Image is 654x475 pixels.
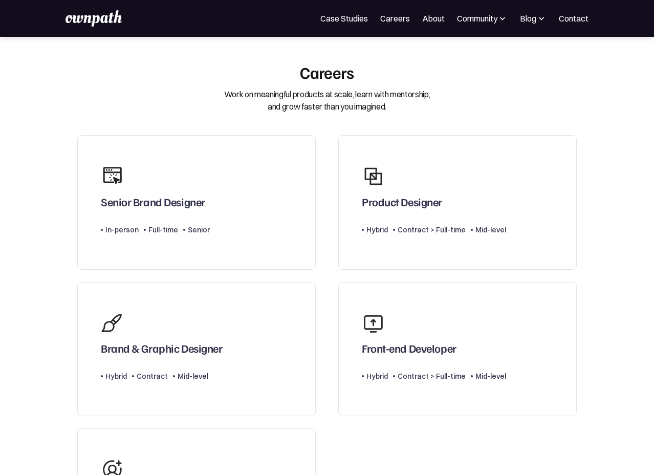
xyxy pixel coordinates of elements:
div: Senior [188,224,210,236]
div: Mid-level [475,224,506,236]
div: Contract [137,370,168,382]
div: Contract > Full-time [398,370,466,382]
div: Hybrid [105,370,127,382]
a: Senior Brand DesignerIn-personFull-timeSenior [77,135,316,269]
div: Product Designer [362,195,442,208]
div: Community [457,12,508,25]
div: Blog [520,12,547,25]
div: Work on meaningful products at scale, learn with mentorship, and grow faster than you imagined. [224,88,430,113]
div: Front-end Developer [362,341,456,355]
div: Senior Brand Designer [101,195,205,208]
div: Mid-level [178,370,208,382]
a: Front-end DeveloperHybridContract > Full-timeMid-level [338,282,577,416]
a: Careers [380,12,410,25]
a: About [422,12,445,25]
div: Blog [520,12,536,25]
div: Careers [300,62,354,82]
div: In-person [105,224,139,236]
div: Brand & Graphic Designer [101,341,222,355]
div: Full-time [148,224,178,236]
div: Mid-level [475,370,506,382]
a: Product DesignerHybridContract > Full-timeMid-level [338,135,577,269]
div: Hybrid [366,370,388,382]
a: Brand & Graphic DesignerHybridContractMid-level [77,282,316,416]
div: Hybrid [366,224,388,236]
div: Contract > Full-time [398,224,466,236]
a: Case Studies [320,12,368,25]
div: Community [457,12,497,25]
a: Contact [559,12,588,25]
